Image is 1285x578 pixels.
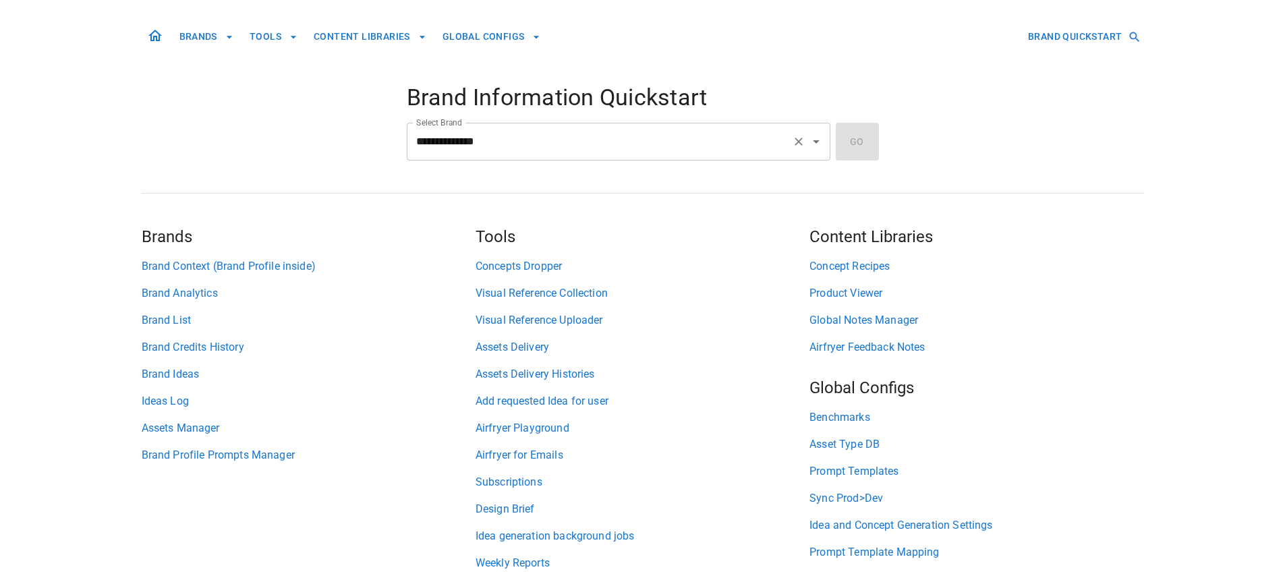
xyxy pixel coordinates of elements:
[809,312,1143,328] a: Global Notes Manager
[809,226,1143,248] h5: Content Libraries
[476,393,809,409] a: Add requested Idea for user
[789,132,808,151] button: Clear
[809,258,1143,274] a: Concept Recipes
[476,420,809,436] a: Airfryer Playground
[142,312,476,328] a: Brand List
[416,117,462,128] label: Select Brand
[476,474,809,490] a: Subscriptions
[809,339,1143,355] a: Airfryer Feedback Notes
[308,24,432,49] button: CONTENT LIBRARIES
[142,258,476,274] a: Brand Context (Brand Profile inside)
[809,490,1143,507] a: Sync Prod>Dev
[476,528,809,544] a: Idea generation background jobs
[476,285,809,301] a: Visual Reference Collection
[476,258,809,274] a: Concepts Dropper
[476,226,809,248] h5: Tools
[437,24,546,49] button: GLOBAL CONFIGS
[807,132,826,151] button: Open
[476,501,809,517] a: Design Brief
[142,447,476,463] a: Brand Profile Prompts Manager
[174,24,239,49] button: BRANDS
[142,420,476,436] a: Assets Manager
[407,84,879,112] h4: Brand Information Quickstart
[809,377,1143,399] h5: Global Configs
[142,393,476,409] a: Ideas Log
[476,366,809,382] a: Assets Delivery Histories
[476,555,809,571] a: Weekly Reports
[142,285,476,301] a: Brand Analytics
[476,312,809,328] a: Visual Reference Uploader
[1023,24,1143,49] button: BRAND QUICKSTART
[142,366,476,382] a: Brand Ideas
[809,463,1143,480] a: Prompt Templates
[809,409,1143,426] a: Benchmarks
[244,24,303,49] button: TOOLS
[476,447,809,463] a: Airfryer for Emails
[476,339,809,355] a: Assets Delivery
[809,544,1143,560] a: Prompt Template Mapping
[809,436,1143,453] a: Asset Type DB
[142,226,476,248] h5: Brands
[142,339,476,355] a: Brand Credits History
[809,517,1143,533] a: Idea and Concept Generation Settings
[809,285,1143,301] a: Product Viewer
